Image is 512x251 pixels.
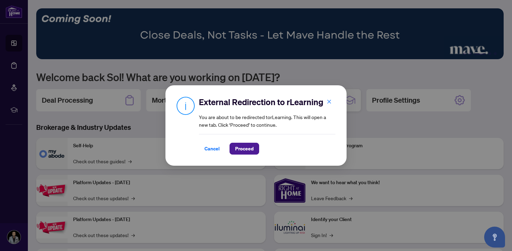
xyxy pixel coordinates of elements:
[235,143,254,154] span: Proceed
[199,96,335,108] h2: External Redirection to rLearning
[484,227,505,248] button: Open asap
[199,96,335,155] div: You are about to be redirected to rLearning . This will open a new tab. Click ‘Proceed’ to continue.
[230,143,259,155] button: Proceed
[204,143,220,154] span: Cancel
[177,96,195,115] img: Info Icon
[199,143,225,155] button: Cancel
[327,99,332,104] span: close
